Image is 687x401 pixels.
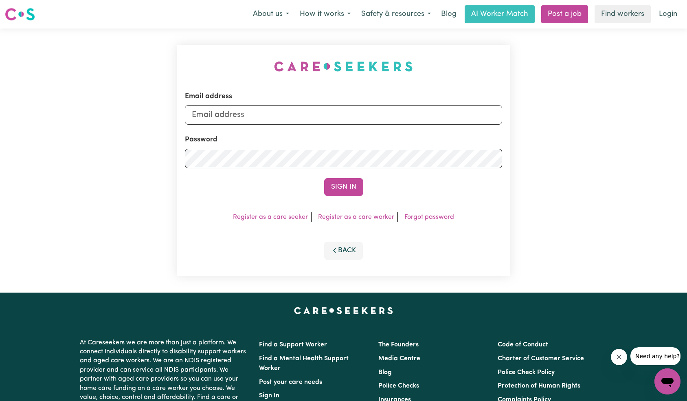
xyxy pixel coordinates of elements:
[259,379,322,386] a: Post your care needs
[498,383,580,389] a: Protection of Human Rights
[498,342,548,348] a: Code of Conduct
[185,134,217,145] label: Password
[595,5,651,23] a: Find workers
[465,5,535,23] a: AI Worker Match
[378,369,392,376] a: Blog
[5,5,35,24] a: Careseekers logo
[654,5,682,23] a: Login
[248,6,294,23] button: About us
[378,355,420,362] a: Media Centre
[324,178,363,196] button: Sign In
[378,383,419,389] a: Police Checks
[5,7,35,22] img: Careseekers logo
[259,392,279,399] a: Sign In
[233,214,308,220] a: Register as a care seeker
[436,5,461,23] a: Blog
[611,349,627,365] iframe: Close message
[630,347,680,365] iframe: Message from company
[378,342,419,348] a: The Founders
[541,5,588,23] a: Post a job
[259,342,327,348] a: Find a Support Worker
[498,355,584,362] a: Charter of Customer Service
[259,355,349,372] a: Find a Mental Health Support Worker
[185,91,232,102] label: Email address
[498,369,555,376] a: Police Check Policy
[654,368,680,394] iframe: Button to launch messaging window
[356,6,436,23] button: Safety & resources
[404,214,454,220] a: Forgot password
[294,6,356,23] button: How it works
[294,307,393,314] a: Careseekers home page
[318,214,394,220] a: Register as a care worker
[324,242,363,260] button: Back
[185,105,503,125] input: Email address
